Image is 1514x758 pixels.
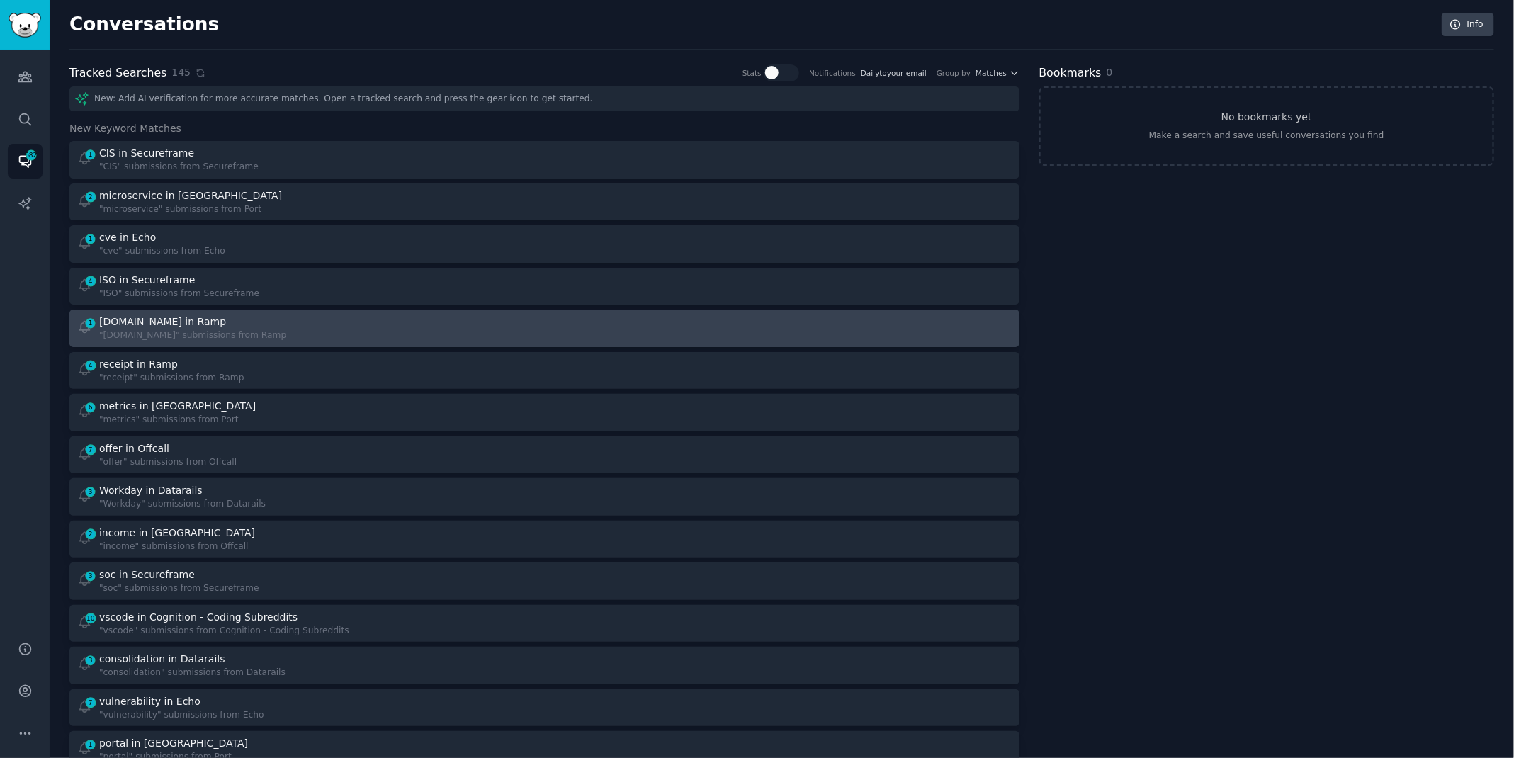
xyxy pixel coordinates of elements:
[99,456,237,469] div: "offer" submissions from Offcall
[99,230,156,245] div: cve in Echo
[99,315,226,329] div: [DOMAIN_NAME] in Ramp
[84,571,97,581] span: 3
[69,183,1019,221] a: 2microservice in [GEOGRAPHIC_DATA]"microservice" submissions from Port
[69,64,166,82] h2: Tracked Searches
[84,361,97,370] span: 4
[99,288,259,300] div: "ISO" submissions from Secureframe
[84,318,97,328] span: 1
[8,144,43,179] a: 682
[69,647,1019,684] a: 3consolidation in Datarails"consolidation" submissions from Datarails
[809,68,856,78] div: Notifications
[99,709,264,722] div: "vulnerability" submissions from Echo
[69,562,1019,600] a: 3soc in Secureframe"soc" submissions from Secureframe
[69,352,1019,390] a: 4receipt in Ramp"receipt" submissions from Ramp
[69,689,1019,727] a: 7vulnerability in Echo"vulnerability" submissions from Echo
[99,541,258,553] div: "income" submissions from Offcall
[69,141,1019,179] a: 1CIS in Secureframe"CIS" submissions from Secureframe
[99,694,200,709] div: vulnerability in Echo
[84,529,97,539] span: 2
[99,203,285,216] div: "microservice" submissions from Port
[25,150,38,160] span: 682
[99,188,282,203] div: microservice in [GEOGRAPHIC_DATA]
[69,521,1019,558] a: 2income in [GEOGRAPHIC_DATA]"income" submissions from Offcall
[171,65,191,80] span: 145
[84,234,97,244] span: 1
[99,567,195,582] div: soc in Secureframe
[99,610,298,625] div: vscode in Cognition - Coding Subreddits
[99,357,178,372] div: receipt in Ramp
[99,667,286,679] div: "consolidation" submissions from Datarails
[69,268,1019,305] a: 4ISO in Secureframe"ISO" submissions from Secureframe
[84,445,97,455] span: 7
[976,68,1007,78] span: Matches
[742,68,762,78] div: Stats
[99,399,256,414] div: metrics in [GEOGRAPHIC_DATA]
[99,736,248,751] div: portal in [GEOGRAPHIC_DATA]
[69,394,1019,431] a: 6metrics in [GEOGRAPHIC_DATA]"metrics" submissions from Port
[1149,130,1384,142] div: Make a search and save useful conversations you find
[1442,13,1494,37] a: Info
[84,740,97,749] span: 1
[84,613,97,623] span: 10
[84,402,97,412] span: 6
[84,487,97,497] span: 3
[69,86,1019,111] div: New: Add AI verification for more accurate matches. Open a tracked search and press the gear icon...
[84,192,97,202] span: 2
[99,526,255,541] div: income in [GEOGRAPHIC_DATA]
[99,652,225,667] div: consolidation in Datarails
[99,483,203,498] div: Workday in Datarails
[99,498,266,511] div: "Workday" submissions from Datarails
[99,329,286,342] div: "[DOMAIN_NAME]" submissions from Ramp
[99,414,259,426] div: "metrics" submissions from Port
[69,436,1019,474] a: 7offer in Offcall"offer" submissions from Offcall
[84,276,97,286] span: 4
[9,13,41,38] img: GummySearch logo
[99,441,169,456] div: offer in Offcall
[861,69,927,77] a: Dailytoyour email
[84,655,97,665] span: 3
[99,273,195,288] div: ISO in Secureframe
[1221,110,1312,125] h3: No bookmarks yet
[1039,86,1494,166] a: No bookmarks yetMake a search and save useful conversations you find
[99,582,259,595] div: "soc" submissions from Secureframe
[99,146,194,161] div: CIS in Secureframe
[976,68,1019,78] button: Matches
[69,310,1019,347] a: 1[DOMAIN_NAME] in Ramp"[DOMAIN_NAME]" submissions from Ramp
[69,478,1019,516] a: 3Workday in Datarails"Workday" submissions from Datarails
[69,605,1019,643] a: 10vscode in Cognition - Coding Subreddits"vscode" submissions from Cognition - Coding Subreddits
[69,121,181,136] span: New Keyword Matches
[1039,64,1102,82] h2: Bookmarks
[99,161,259,174] div: "CIS" submissions from Secureframe
[99,372,244,385] div: "receipt" submissions from Ramp
[937,68,971,78] div: Group by
[69,225,1019,263] a: 1cve in Echo"cve" submissions from Echo
[1107,67,1113,78] span: 0
[84,698,97,708] span: 7
[99,245,225,258] div: "cve" submissions from Echo
[84,149,97,159] span: 1
[99,625,349,638] div: "vscode" submissions from Cognition - Coding Subreddits
[69,13,219,36] h2: Conversations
